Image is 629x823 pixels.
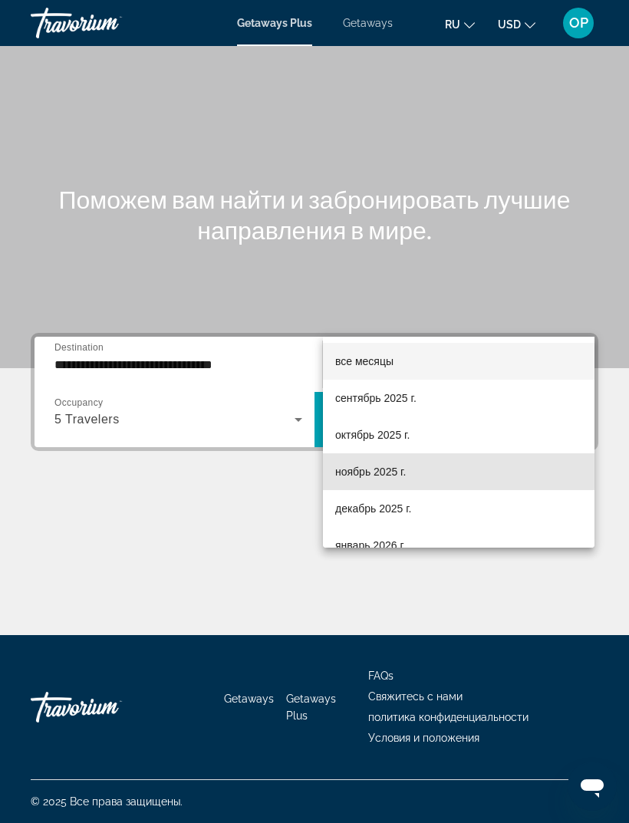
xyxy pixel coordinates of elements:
[335,389,417,407] span: сентябрь 2025 г.
[335,499,411,518] span: декабрь 2025 г.
[335,355,394,367] span: все месяцы
[568,762,617,811] iframe: Кнопка запуска окна обмена сообщениями
[335,426,410,444] span: октябрь 2025 г.
[335,536,406,555] span: январь 2026 г.
[335,463,406,481] span: ноябрь 2025 г.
